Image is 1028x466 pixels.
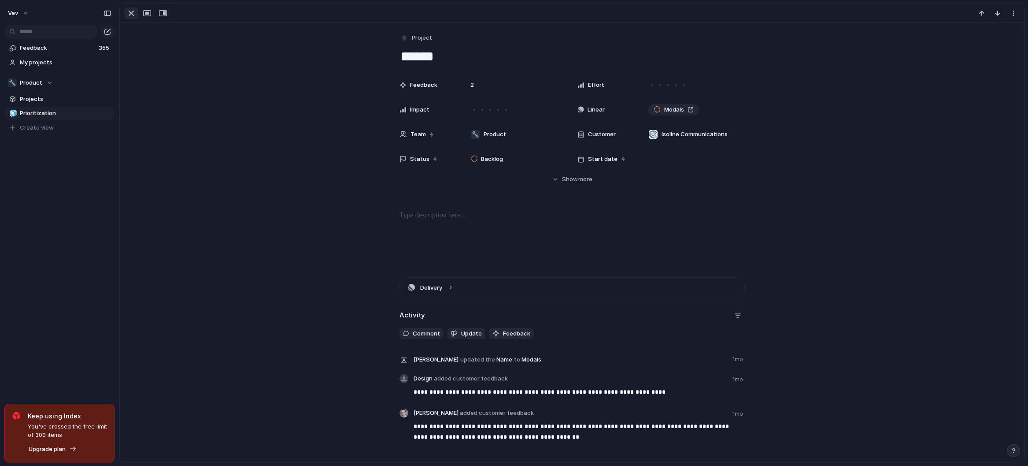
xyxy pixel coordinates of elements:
[648,104,699,116] a: Modals
[664,105,684,114] span: Modals
[588,81,604,89] span: Effort
[410,130,426,139] span: Team
[399,32,435,45] button: Project
[20,123,54,132] span: Create view
[588,105,605,114] span: Linear
[8,78,17,87] div: 🔧
[414,353,727,365] span: Name Modals
[4,93,115,106] a: Projects
[489,328,534,339] button: Feedback
[732,353,745,364] span: 1mo
[4,76,115,89] button: 🔧Product
[562,175,578,184] span: Show
[460,409,534,416] span: added customer feedback
[414,409,534,418] span: [PERSON_NAME]
[399,310,425,321] h2: Activity
[99,44,111,52] span: 355
[4,107,115,120] a: 🧊Prioritization
[4,56,115,69] a: My projects
[410,81,437,89] span: Feedback
[28,422,107,440] span: You've crossed the free limit of 300 items
[400,278,744,298] button: Delivery
[20,78,42,87] span: Product
[20,109,111,118] span: Prioritization
[461,329,482,338] span: Update
[20,58,111,67] span: My projects
[410,155,429,164] span: Status
[8,109,17,118] button: 🧊
[28,411,107,421] span: Keep using Index
[588,130,616,139] span: Customer
[484,130,506,139] span: Product
[471,130,480,139] div: 🔧
[29,445,66,454] span: Upgrade plan
[460,355,495,364] span: updated the
[412,34,432,42] span: Project
[481,155,503,164] span: Backlog
[467,81,477,89] span: 2
[399,171,745,187] button: Showmore
[9,108,15,119] div: 🧊
[732,410,745,418] span: 1mo
[20,95,111,104] span: Projects
[20,44,96,52] span: Feedback
[410,105,429,114] span: Impact
[732,375,745,384] span: 1mo
[413,329,440,338] span: Comment
[434,375,508,382] span: added customer feedback
[4,41,115,55] a: Feedback355
[414,374,508,383] span: Design
[514,355,520,364] span: to
[662,130,728,139] span: Isoline Communications
[447,328,485,339] button: Update
[26,443,79,455] button: Upgrade plan
[503,329,530,338] span: Feedback
[578,175,592,184] span: more
[4,6,33,20] button: Vev
[8,9,18,18] span: Vev
[399,328,444,339] button: Comment
[414,355,459,364] span: [PERSON_NAME]
[588,155,618,164] span: Start date
[4,121,115,134] button: Create view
